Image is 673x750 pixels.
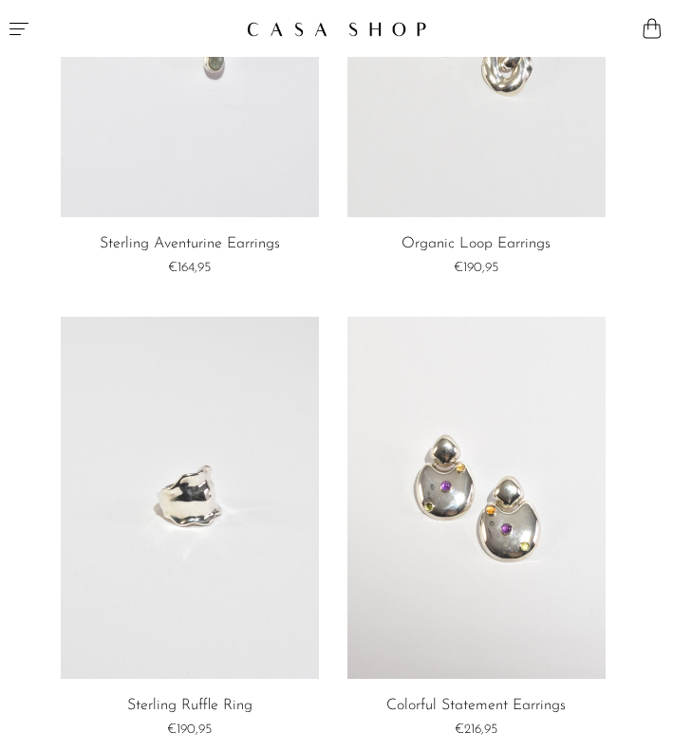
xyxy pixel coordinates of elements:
[454,261,498,275] span: €190,95
[168,261,211,275] span: €164,95
[455,723,497,737] span: €216,95
[402,236,551,253] a: Organic Loop Earrings
[100,236,280,253] a: Sterling Aventurine Earrings
[386,698,566,715] a: Colorful Statement Earrings
[167,723,212,737] span: €190,95
[127,698,252,715] a: Sterling Ruffle Ring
